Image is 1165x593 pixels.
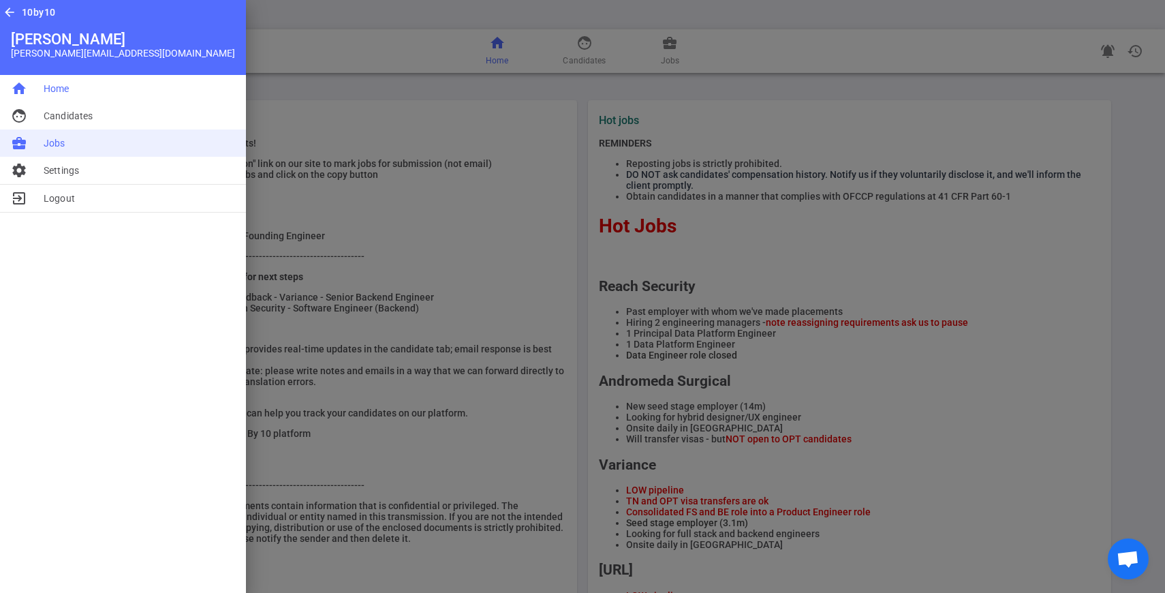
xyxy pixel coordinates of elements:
[44,136,65,150] span: Jobs
[11,80,27,97] span: home
[44,82,69,95] span: Home
[44,192,75,205] span: Logout
[11,31,235,48] div: [PERSON_NAME]
[11,108,27,124] span: face
[11,190,27,207] span: exit_to_app
[11,135,27,151] span: business_center
[44,164,79,177] span: Settings
[44,109,93,123] span: Candidates
[11,162,27,179] span: settings
[3,5,16,19] span: arrow_back
[11,48,235,59] div: [PERSON_NAME][EMAIL_ADDRESS][DOMAIN_NAME]
[1108,538,1149,579] div: Open chat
